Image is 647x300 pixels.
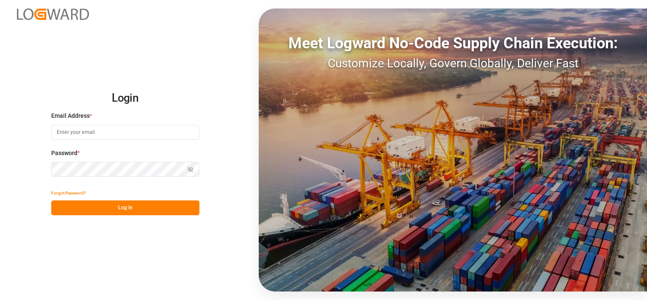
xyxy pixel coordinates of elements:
[259,55,647,72] div: Customize Locally, Govern Globally, Deliver Fast
[51,149,77,158] span: Password
[17,8,89,20] img: Logward_new_orange.png
[51,111,90,120] span: Email Address
[51,85,199,112] h2: Login
[51,186,86,200] button: Forgot Password?
[51,200,199,215] button: Log In
[259,32,647,55] div: Meet Logward No-Code Supply Chain Execution:
[51,125,199,140] input: Enter your email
